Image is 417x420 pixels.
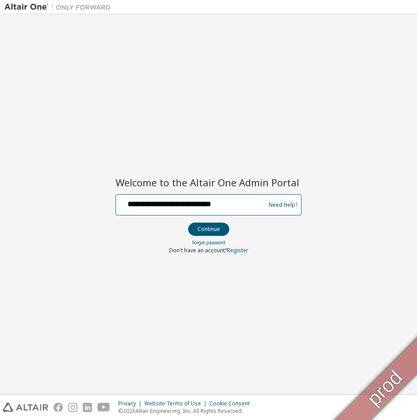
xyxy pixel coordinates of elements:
div: Website Terms of Use [144,400,209,407]
img: youtube.svg [97,403,110,412]
img: linkedin.svg [83,403,92,412]
img: Altair One [4,3,115,12]
a: Register [227,247,248,254]
p: © 2025 Altair Engineering, Inc. All Rights Reserved. [118,407,255,415]
img: instagram.svg [68,403,77,412]
img: facebook.svg [54,403,63,412]
div: Privacy [118,400,144,407]
h2: Welcome to the Altair One Admin Portal [116,176,301,189]
a: Need Help? [269,204,297,205]
button: Continue [188,223,229,236]
a: Forgot password [192,239,225,246]
span: Don't have an account? [169,247,227,254]
img: altair_logo.svg [3,403,48,412]
div: Cookie Consent [209,400,255,407]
